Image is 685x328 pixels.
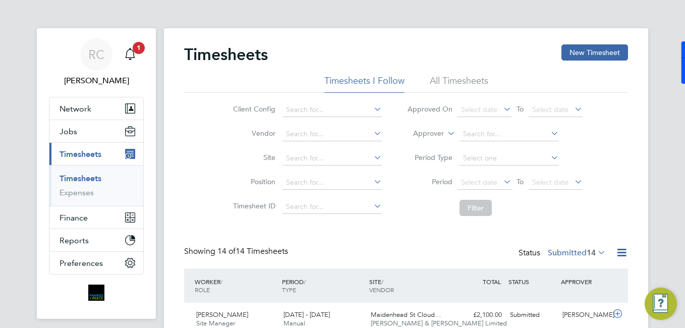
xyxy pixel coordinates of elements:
img: bromak-logo-retina.png [88,285,104,301]
label: Period Type [407,153,452,162]
input: Search for... [282,176,382,190]
button: Jobs [49,120,143,142]
div: Showing [184,246,290,257]
span: VENDOR [369,286,394,294]
div: Submitted [506,307,558,323]
input: Select one [460,151,559,166]
a: Go to home page [49,285,144,301]
span: Timesheets [60,149,101,159]
div: STATUS [506,272,558,291]
div: Timesheets [49,165,143,206]
span: Preferences [60,258,103,268]
span: 14 [587,248,596,258]
div: Status [519,246,608,260]
div: PERIOD [279,272,367,299]
label: Timesheet ID [230,201,275,210]
input: Search for... [282,200,382,214]
span: / [381,278,383,286]
span: Site Manager [196,319,235,327]
button: Reports [49,229,143,251]
div: £2,100.00 [453,307,506,323]
span: 14 Timesheets [217,246,288,256]
button: Network [49,97,143,120]
button: Preferences [49,252,143,274]
span: Select date [461,105,497,114]
button: New Timesheet [561,44,628,61]
span: TYPE [282,286,296,294]
span: Select date [532,178,568,187]
button: Engage Resource Center [645,288,677,320]
span: / [304,278,306,286]
span: 1 [133,42,145,54]
span: Select date [532,105,568,114]
div: [PERSON_NAME] [558,307,611,323]
div: WORKER [192,272,279,299]
label: Approved On [407,104,452,114]
a: Timesheets [60,174,101,183]
span: [DATE] - [DATE] [283,310,330,319]
span: To [513,102,527,116]
span: 14 of [217,246,236,256]
label: Period [407,177,452,186]
span: ROLE [195,286,210,294]
a: 1 [120,38,140,71]
input: Search for... [460,127,559,141]
nav: Main navigation [37,28,156,319]
span: Select date [461,178,497,187]
span: Maidenhead St Cloud… [371,310,441,319]
span: [PERSON_NAME] & [PERSON_NAME] Limited [371,319,507,327]
input: Search for... [282,151,382,166]
button: Filter [460,200,492,216]
span: Jobs [60,127,77,136]
span: Manual [283,319,305,327]
li: All Timesheets [430,75,488,93]
label: Client Config [230,104,275,114]
a: Expenses [60,188,94,197]
div: APPROVER [558,272,611,291]
span: Reports [60,236,89,245]
button: Finance [49,206,143,229]
h2: Timesheets [184,44,268,65]
span: Network [60,104,91,114]
span: RC [88,48,104,61]
label: Site [230,153,275,162]
label: Position [230,177,275,186]
input: Search for... [282,103,382,117]
span: / [220,278,222,286]
button: Timesheets [49,143,143,165]
span: TOTAL [483,278,501,286]
label: Vendor [230,129,275,138]
span: [PERSON_NAME] [196,310,248,319]
span: Finance [60,213,88,223]
input: Search for... [282,127,382,141]
span: To [513,175,527,188]
label: Approver [398,129,444,139]
span: Robyn Clarke [49,75,144,87]
li: Timesheets I Follow [324,75,405,93]
div: SITE [367,272,454,299]
label: Submitted [548,248,606,258]
a: RC[PERSON_NAME] [49,38,144,87]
